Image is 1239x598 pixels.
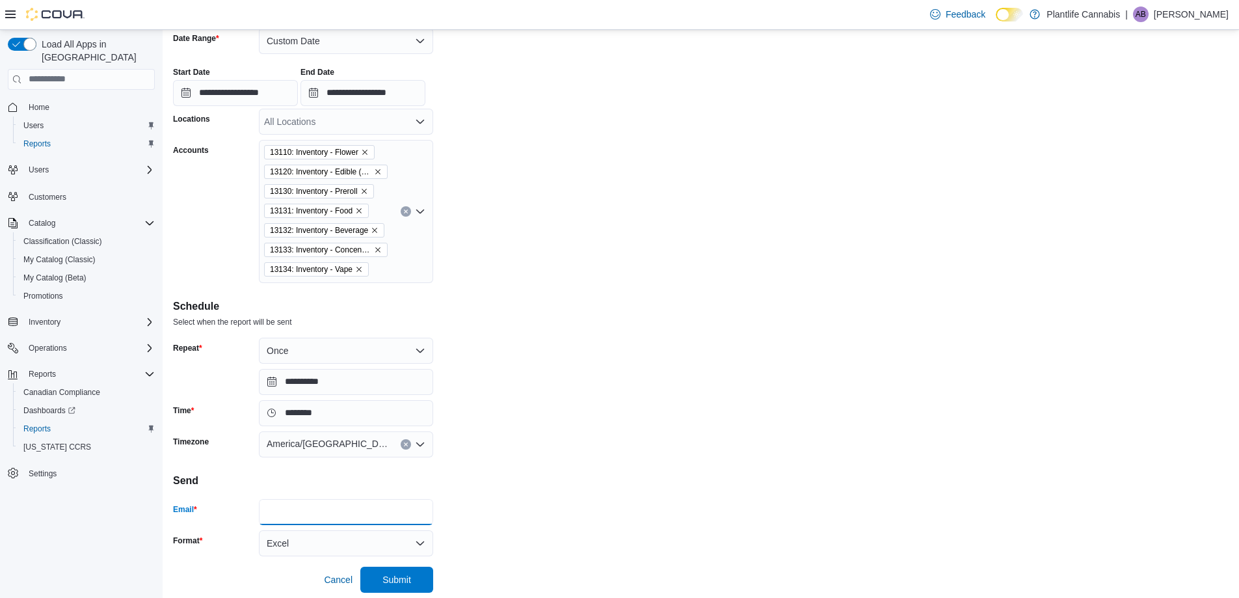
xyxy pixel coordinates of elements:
button: My Catalog (Beta) [13,269,160,287]
nav: Complex example [8,92,155,517]
span: Feedback [946,8,985,21]
a: Customers [23,189,72,205]
span: 13110: Inventory - Flower [264,145,375,159]
p: | [1125,7,1128,22]
label: End Date [300,67,334,77]
span: Inventory [29,317,60,327]
label: Email [173,504,197,515]
button: Clear input [401,439,411,450]
input: Press the down key to open a popover containing a calendar. [173,80,298,106]
button: Operations [23,340,72,356]
a: My Catalog (Classic) [18,252,101,267]
span: 13134: Inventory - Vape [270,263,353,276]
span: Promotions [18,288,155,304]
button: Inventory [3,313,160,331]
span: Cancel [324,573,353,586]
span: Reports [18,136,155,152]
button: Cancel [319,567,358,593]
input: Press the down key to open a popover containing a calendar. [259,400,433,426]
label: Format [173,536,202,546]
button: Operations [3,339,160,357]
span: Submit [382,573,411,586]
span: 13132: Inventory - Beverage [264,223,384,238]
span: Settings [29,469,57,479]
span: Users [23,162,155,178]
button: Excel [259,530,433,556]
span: Operations [23,340,155,356]
input: Press the down key to open a popover containing a calendar. [259,369,433,395]
span: Canadian Compliance [18,385,155,400]
span: Load All Apps in [GEOGRAPHIC_DATA] [36,38,155,64]
span: Reports [23,424,51,434]
button: Open list of options [415,116,425,127]
span: Users [29,165,49,175]
button: Reports [13,135,160,153]
a: Dashboards [18,403,81,418]
button: [US_STATE] CCRS [13,438,160,456]
span: My Catalog (Beta) [18,270,155,286]
label: Timezone [173,437,209,447]
button: Users [13,116,160,135]
button: Canadian Compliance [13,383,160,401]
button: Inventory [23,314,66,330]
span: Reports [23,366,155,382]
button: Home [3,98,160,116]
span: 13130: Inventory - Preroll [270,185,358,198]
a: Settings [23,466,62,482]
span: Dashboards [18,403,155,418]
span: Home [23,99,155,115]
span: Users [18,118,155,133]
button: Remove 13133: Inventory - Concentrate from selection in this group [374,246,382,254]
a: Promotions [18,288,68,304]
span: 13131: Inventory - Food [270,204,353,217]
a: Canadian Compliance [18,385,105,400]
button: Catalog [23,215,60,231]
span: 13132: Inventory - Beverage [270,224,368,237]
span: 13110: Inventory - Flower [270,146,358,159]
button: Open list of options [415,439,425,450]
img: Cova [26,8,85,21]
label: Accounts [173,145,209,156]
span: Classification (Classic) [18,234,155,249]
span: Users [23,120,44,131]
h4: Send [173,473,1229,489]
span: My Catalog (Classic) [23,254,96,265]
span: Canadian Compliance [23,387,100,398]
button: Remove 13120: Inventory - Edible (Oil) from selection in this group [374,168,382,176]
span: [US_STATE] CCRS [23,442,91,452]
a: Feedback [925,1,991,27]
span: AB [1136,7,1146,22]
div: Select when the report will be sent [173,314,1229,327]
button: Open list of options [415,206,425,217]
span: 13120: Inventory - Edible (Oil) [270,165,371,178]
label: Time [173,405,194,416]
button: Custom Date [259,28,433,54]
button: Remove 13130: Inventory - Preroll from selection in this group [360,187,368,195]
h4: Schedule [173,299,1229,314]
span: 13133: Inventory - Concentrate [270,243,371,256]
label: Repeat [173,343,202,353]
button: Reports [23,366,61,382]
span: 13134: Inventory - Vape [264,262,369,277]
a: Dashboards [13,401,160,420]
a: Reports [18,136,56,152]
span: Home [29,102,49,113]
span: My Catalog (Classic) [18,252,155,267]
span: Inventory [23,314,155,330]
span: Reports [23,139,51,149]
span: Classification (Classic) [23,236,102,247]
a: Classification (Classic) [18,234,107,249]
a: My Catalog (Beta) [18,270,92,286]
input: Dark Mode [996,8,1023,21]
span: 13133: Inventory - Concentrate [264,243,388,257]
button: Users [3,161,160,179]
span: Settings [23,465,155,482]
span: Reports [29,369,56,379]
button: Settings [3,464,160,483]
button: Reports [13,420,160,438]
button: Submit [360,567,433,593]
p: Plantlife Cannabis [1046,7,1120,22]
span: Catalog [29,218,55,228]
label: Start Date [173,67,210,77]
button: Classification (Classic) [13,232,160,251]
